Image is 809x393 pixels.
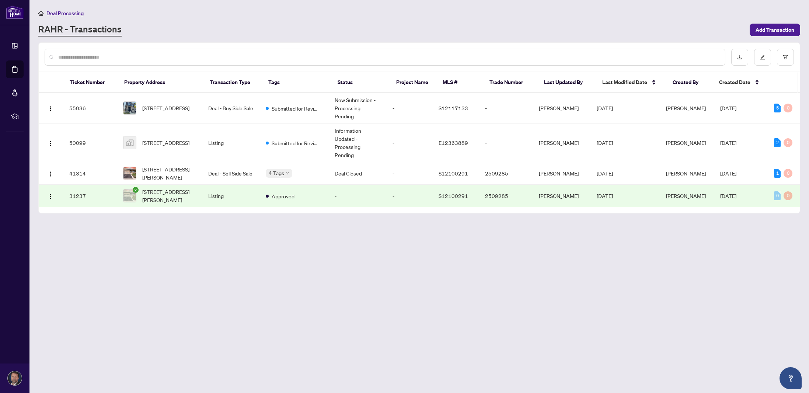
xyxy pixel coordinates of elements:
span: [DATE] [720,105,736,111]
th: Status [332,72,390,93]
span: [PERSON_NAME] [666,170,706,177]
span: E12363889 [439,139,468,146]
td: 31237 [63,185,117,207]
span: [DATE] [720,192,736,199]
th: Created By [667,72,714,93]
td: - [387,124,433,162]
th: MLS # [437,72,484,93]
span: edit [760,55,765,60]
td: [PERSON_NAME] [533,124,591,162]
td: - [387,162,433,185]
button: download [731,49,748,66]
img: Logo [48,194,53,199]
td: Listing [202,185,260,207]
td: - [479,124,533,162]
td: [PERSON_NAME] [533,93,591,124]
div: 2 [774,138,781,147]
span: [PERSON_NAME] [666,105,706,111]
th: Transaction Type [204,72,262,93]
th: Created Date [713,72,768,93]
td: [PERSON_NAME] [533,162,591,185]
span: S12100291 [439,170,468,177]
button: Logo [45,137,56,149]
div: 0 [784,191,792,200]
td: - [479,93,533,124]
button: Add Transaction [750,24,800,36]
td: - [387,185,433,207]
span: [DATE] [597,105,613,111]
td: Deal - Sell Side Sale [202,162,260,185]
img: thumbnail-img [123,102,136,114]
span: Approved [272,192,294,200]
div: 1 [774,169,781,178]
img: thumbnail-img [123,167,136,180]
button: filter [777,49,794,66]
img: thumbnail-img [123,136,136,149]
span: filter [783,55,788,60]
button: Open asap [780,367,802,389]
span: [STREET_ADDRESS][PERSON_NAME] [142,188,196,204]
img: Logo [48,140,53,146]
span: S12117133 [439,105,468,111]
th: Tags [262,72,332,93]
td: 41314 [63,162,117,185]
td: - [329,185,387,207]
div: 0 [784,104,792,112]
th: Property Address [118,72,204,93]
span: S12100291 [439,192,468,199]
th: Last Updated By [538,72,597,93]
span: [STREET_ADDRESS] [142,139,189,147]
button: edit [754,49,771,66]
span: Submitted for Review [272,104,320,112]
span: [STREET_ADDRESS] [142,104,189,112]
span: [STREET_ADDRESS][PERSON_NAME] [142,165,196,181]
img: Logo [48,171,53,177]
td: Deal Closed [329,162,387,185]
span: download [737,55,742,60]
th: Project Name [390,72,437,93]
div: 0 [784,138,792,147]
span: Submitted for Review [272,139,320,147]
span: 4 Tags [269,169,284,177]
td: Information Updated - Processing Pending [329,124,387,162]
div: 0 [774,191,781,200]
span: Add Transaction [756,24,794,36]
td: - [387,93,433,124]
span: [DATE] [597,139,613,146]
span: [DATE] [720,170,736,177]
td: Listing [202,124,260,162]
div: 0 [784,169,792,178]
button: Logo [45,190,56,202]
td: 50099 [63,124,117,162]
span: [DATE] [597,192,613,199]
td: Deal - Buy Side Sale [202,93,260,124]
td: 2509285 [479,185,533,207]
a: RAHR - Transactions [38,23,122,36]
td: 2509285 [479,162,533,185]
td: [PERSON_NAME] [533,185,591,207]
th: Trade Number [484,72,538,93]
span: [DATE] [720,139,736,146]
img: Logo [48,106,53,112]
div: 5 [774,104,781,112]
button: Logo [45,102,56,114]
span: Last Modified Date [602,78,647,86]
span: Created Date [719,78,750,86]
span: down [286,171,289,175]
span: check-circle [133,187,139,193]
td: New Submission - Processing Pending [329,93,387,124]
th: Ticket Number [64,72,118,93]
img: logo [6,6,24,19]
span: [PERSON_NAME] [666,192,706,199]
td: 55036 [63,93,117,124]
span: Deal Processing [46,10,84,17]
span: home [38,11,43,16]
span: [PERSON_NAME] [666,139,706,146]
span: [DATE] [597,170,613,177]
button: Logo [45,167,56,179]
img: thumbnail-img [123,189,136,202]
img: Profile Icon [8,371,22,385]
th: Last Modified Date [596,72,666,93]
